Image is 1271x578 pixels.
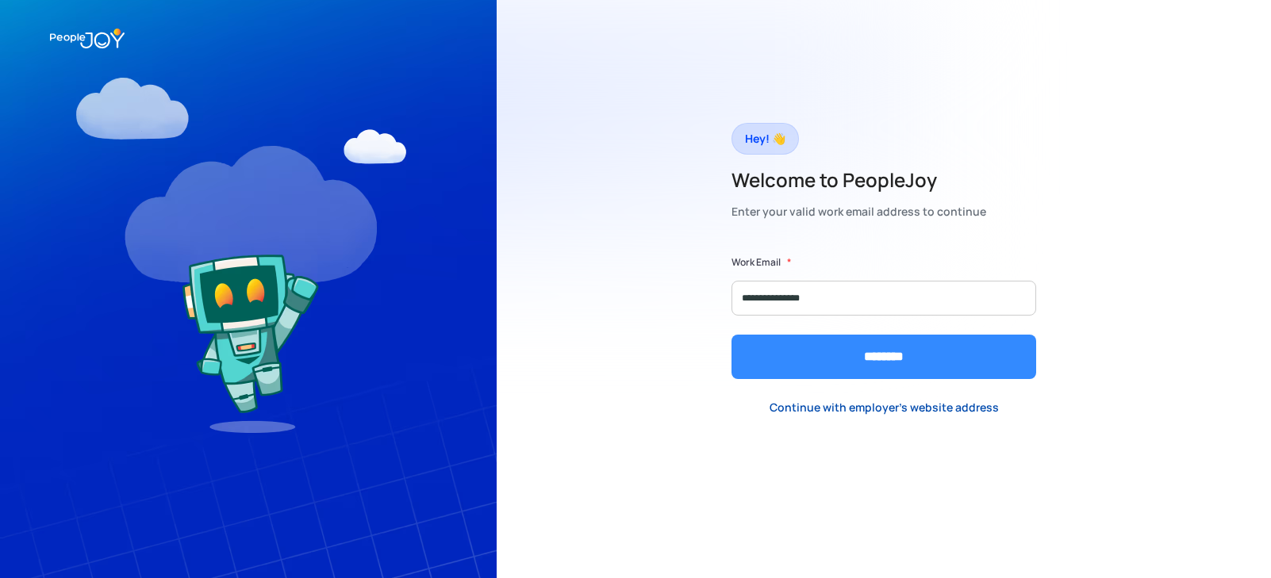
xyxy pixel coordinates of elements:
[745,128,785,150] div: Hey! 👋
[731,201,986,223] div: Enter your valid work email address to continue
[731,167,986,193] h2: Welcome to PeopleJoy
[770,400,999,415] div: Continue with employer's website address
[757,391,1012,423] a: Continue with employer's website address
[731,255,781,270] label: Work Email
[731,255,1036,379] form: Form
